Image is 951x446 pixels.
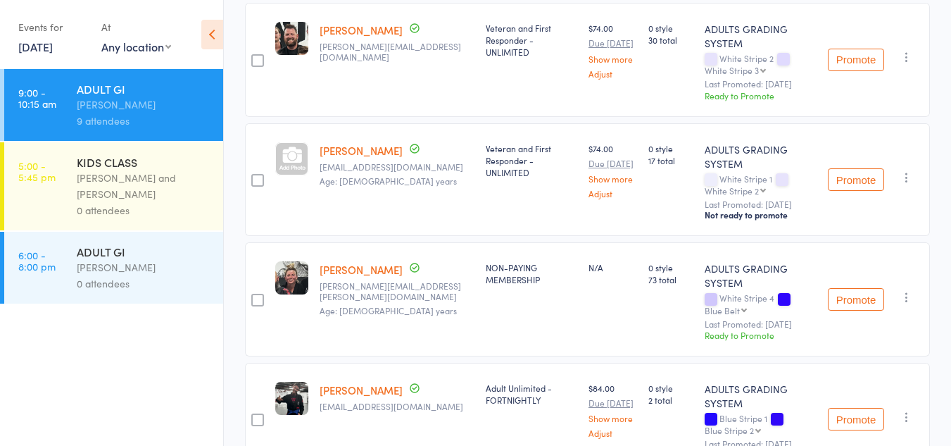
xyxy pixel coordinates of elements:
small: Due [DATE] [588,398,637,408]
div: 0 attendees [77,202,211,218]
div: White Stripe 4 [705,293,817,314]
small: Last Promoted: [DATE] [705,79,817,89]
a: [PERSON_NAME] [320,23,403,37]
a: Adjust [588,428,637,438]
span: 30 total [648,34,693,46]
div: Blue Belt [705,306,740,315]
span: 0 style [648,261,693,273]
a: Adjust [588,189,637,198]
div: $74.00 [588,22,637,78]
div: White Stripe 2 [705,186,759,195]
a: Adjust [588,69,637,78]
img: image1737682759.png [275,261,308,295]
div: Not ready to promote [705,209,817,221]
div: ADULT GI [77,81,211,97]
div: 9 attendees [77,113,211,129]
button: Promote [828,408,884,430]
div: $84.00 [588,382,637,438]
div: [PERSON_NAME] [77,259,211,275]
div: 0 attendees [77,275,211,292]
div: N/A [588,261,637,273]
div: Blue Stripe 2 [705,426,754,435]
span: 0 style [648,382,693,394]
div: KIDS CLASS [77,154,211,170]
span: 73 total [648,273,693,285]
a: 5:00 -5:45 pmKIDS CLASS[PERSON_NAME] and [PERSON_NAME]0 attendees [4,142,223,230]
time: 6:00 - 8:00 pm [18,249,56,272]
button: Promote [828,288,884,311]
div: At [101,16,171,39]
small: michael.butler1704@gmail.com [320,42,474,62]
time: 5:00 - 5:45 pm [18,160,56,182]
div: Adult Unlimited - FORTNIGHTLY [486,382,577,406]
div: ADULT GI [77,244,211,259]
a: [PERSON_NAME] [320,262,403,277]
span: 0 style [648,142,693,154]
small: Last Promoted: [DATE] [705,319,817,329]
a: Show more [588,414,637,423]
div: [PERSON_NAME] [77,97,211,113]
small: Due [DATE] [588,159,637,168]
div: Ready to Promote [705,329,817,341]
img: image1737682607.png [275,22,308,55]
span: Age: [DEMOGRAPHIC_DATA] years [320,175,457,187]
small: jajeffries193@gmail.com [320,162,474,172]
div: Veteran and First Responder - UNLIMITED [486,22,577,58]
small: Due [DATE] [588,38,637,48]
span: Age: [DEMOGRAPHIC_DATA] years [320,304,457,316]
div: ADULTS GRADING SYSTEM [705,142,817,171]
div: ADULTS GRADING SYSTEM [705,261,817,290]
button: Promote [828,168,884,191]
a: Show more [588,54,637,63]
time: 9:00 - 10:15 am [18,87,56,109]
div: Blue Stripe 1 [705,414,817,435]
div: Events for [18,16,87,39]
a: [PERSON_NAME] [320,383,403,397]
div: $74.00 [588,142,637,198]
a: [PERSON_NAME] [320,143,403,158]
div: Ready to Promote [705,89,817,101]
small: Last Promoted: [DATE] [705,199,817,209]
span: 17 total [648,154,693,166]
a: 9:00 -10:15 amADULT GI[PERSON_NAME]9 attendees [4,69,223,141]
small: lisa.phillips@outlook.com.au [320,281,474,302]
div: ADULTS GRADING SYSTEM [705,22,817,50]
div: White Stripe 1 [705,174,817,195]
span: 0 style [648,22,693,34]
div: Veteran and First Responder - UNLIMITED [486,142,577,178]
button: Promote [828,49,884,71]
div: NON-PAYING MEMBERSHIP [486,261,577,285]
img: image1732769276.png [275,382,308,415]
a: Show more [588,174,637,183]
a: [DATE] [18,39,53,54]
small: vicster_k@hotmail.com [320,402,474,411]
span: 2 total [648,394,693,406]
div: White Stripe 2 [705,54,817,75]
div: [PERSON_NAME] and [PERSON_NAME] [77,170,211,202]
div: White Stripe 3 [705,66,759,75]
div: Any location [101,39,171,54]
a: 6:00 -8:00 pmADULT GI[PERSON_NAME]0 attendees [4,232,223,304]
div: ADULTS GRADING SYSTEM [705,382,817,410]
